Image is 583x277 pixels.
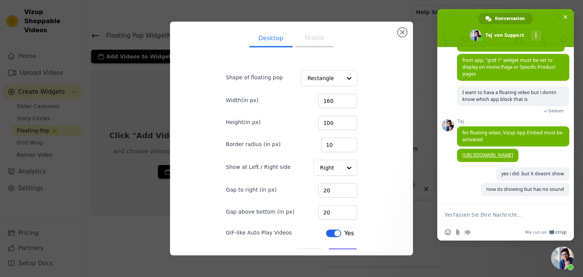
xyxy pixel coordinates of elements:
a: [URL][DOMAIN_NAME] [462,152,513,158]
a: We run onCrisp [525,229,566,235]
button: Cancel [297,249,322,261]
div: Konversation [479,13,533,24]
span: Konversation [495,13,525,24]
span: We run on [525,229,547,235]
span: Chat schließen [561,13,569,21]
textarea: Verfassen Sie Ihre Nachricht… [445,211,550,218]
button: Save [328,249,357,261]
span: Audionachricht aufzeichnen [465,229,471,235]
label: Gap to right (in px) [226,186,277,194]
span: now its showing but has no sound [486,186,564,192]
label: Shape of floating pop [226,74,283,81]
span: for floating video, Vizup App Embed must be activated [462,129,563,143]
button: Close modal [398,28,407,37]
span: Tej [457,119,569,124]
label: Border radius (in px) [226,140,280,148]
label: GIF-like Auto Play Videos [226,229,292,236]
div: Mehr Kanäle [531,30,541,41]
button: Desktop [249,31,293,47]
span: I want to hava a floating video but i dontn know which app block that is [462,89,556,102]
label: Width(in px) [226,96,258,104]
div: Chat schließen [551,247,574,269]
span: Gelesen [548,108,564,113]
button: Mobile [296,31,334,47]
span: Crisp [555,229,566,235]
span: from app, "grid 1" widget must be set to display on Home Page or Specific Product pages [462,57,556,77]
span: yes i did. but it doesnt show [501,170,564,177]
span: Datei senden [455,229,461,235]
label: Gap above bottom (in px) [226,208,295,216]
span: Einen Emoji einfügen [445,229,451,235]
label: Show at Left / Right side [226,163,291,171]
label: Height(in px) [226,118,261,126]
span: Yes [344,229,354,238]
